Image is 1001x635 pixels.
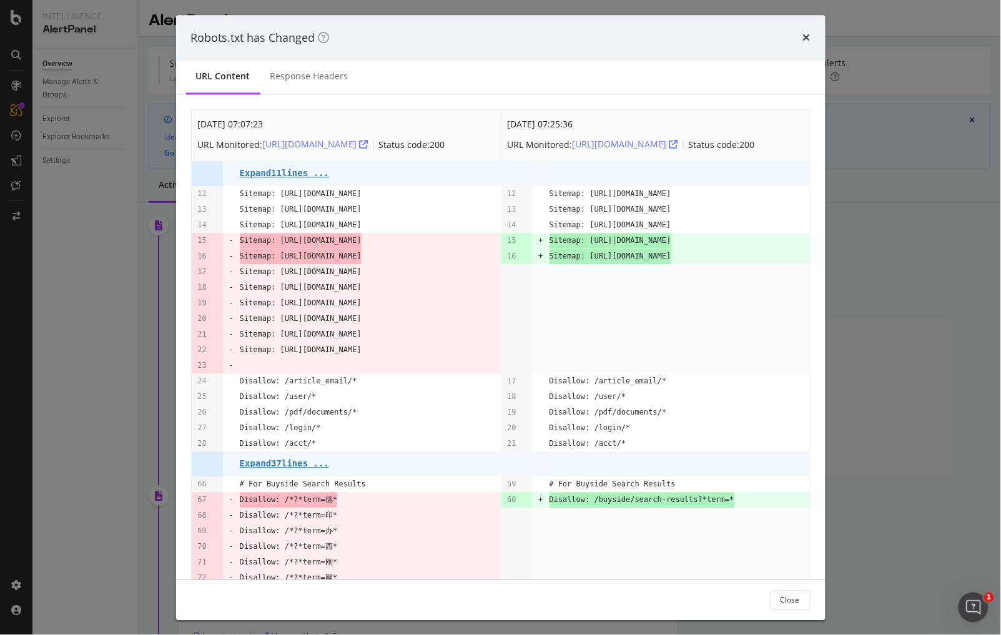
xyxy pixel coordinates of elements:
pre: 69 [198,523,207,539]
pre: Sitemap: [URL][DOMAIN_NAME] [240,327,362,342]
pre: # For Buyside Search Results [240,476,366,492]
pre: 27 [198,420,207,436]
pre: Sitemap: [URL][DOMAIN_NAME] [240,311,362,327]
pre: 67 [198,492,207,508]
pre: 15 [198,233,207,249]
pre: 25 [198,389,207,405]
pre: 68 [198,508,207,523]
pre: Disallow: /user/* [550,389,626,405]
span: Sitemap: [URL][DOMAIN_NAME] [550,233,671,249]
pre: 16 [198,249,207,264]
pre: Disallow: /login/* [240,420,321,436]
pre: Expand 11 lines ... [240,169,329,179]
pre: 22 [198,342,207,358]
button: [URL][DOMAIN_NAME] [263,135,368,155]
pre: Sitemap: [URL][DOMAIN_NAME] [240,202,362,217]
span: Disallow: /buyside/search-results?*term=* [550,492,734,508]
pre: Sitemap: [URL][DOMAIN_NAME] [550,202,671,217]
pre: 23 [198,358,207,373]
pre: - [229,570,234,586]
pre: Disallow: /*?*term=西* [240,539,338,554]
pre: 28 [198,436,207,451]
pre: Disallow: /pdf/documents/* [240,405,357,420]
pre: 20 [198,311,207,327]
pre: 17 [507,373,516,389]
div: modal [176,15,826,620]
pre: + [538,233,543,249]
a: [URL][DOMAIN_NAME] [263,139,368,150]
div: URL Monitored: Status code: 200 [198,135,445,155]
pre: 12 [198,186,207,202]
pre: Sitemap: [URL][DOMAIN_NAME] [240,342,362,358]
pre: Expand 37 lines ... [240,459,329,469]
pre: 19 [198,295,207,311]
pre: 17 [198,264,207,280]
pre: 66 [198,476,207,492]
button: Close [770,590,811,610]
pre: Sitemap: [URL][DOMAIN_NAME] [550,186,671,202]
pre: - [229,233,234,249]
pre: Disallow: /user/* [240,389,317,405]
pre: - [229,523,234,539]
pre: - [229,280,234,295]
pre: - [229,327,234,342]
a: [URL][DOMAIN_NAME] [573,139,678,150]
pre: Disallow: /article_email/* [550,373,667,389]
div: Response Headers [270,71,348,83]
pre: + [538,492,543,508]
pre: 13 [198,202,207,217]
pre: Sitemap: [URL][DOMAIN_NAME] [240,264,362,280]
span: Sitemap: [URL][DOMAIN_NAME] [240,233,362,249]
pre: Disallow: /login/* [550,420,631,436]
pre: 15 [507,233,516,249]
pre: Disallow: /acct/* [240,436,317,451]
pre: Sitemap: [URL][DOMAIN_NAME] [550,217,671,233]
pre: - [229,249,234,264]
button: [URL][DOMAIN_NAME] [573,135,678,155]
pre: - [229,508,234,523]
pre: 14 [198,217,207,233]
div: [DATE] 07:25:36 [508,117,755,132]
pre: 70 [198,539,207,554]
pre: 60 [507,492,516,508]
pre: - [229,492,234,508]
pre: Sitemap: [URL][DOMAIN_NAME] [240,280,362,295]
span: Sitemap: [URL][DOMAIN_NAME] [550,249,671,264]
pre: - [229,264,234,280]
div: URL Monitored: Status code: 200 [508,135,755,155]
div: [DATE] 07:07:23 [198,117,445,132]
pre: 59 [507,476,516,492]
pre: 12 [507,186,516,202]
pre: Sitemap: [URL][DOMAIN_NAME] [240,217,362,233]
pre: 21 [198,327,207,342]
pre: Disallow: /pdf/documents/* [550,405,667,420]
pre: # For Buyside Search Results [550,476,676,492]
pre: 26 [198,405,207,420]
pre: Disallow: /*?*term=办* [240,523,338,539]
div: URL Content [196,71,250,83]
span: 1 [984,593,994,603]
pre: Sitemap: [URL][DOMAIN_NAME] [240,186,362,202]
pre: 21 [507,436,516,451]
pre: 24 [198,373,207,389]
span: Sitemap: [URL][DOMAIN_NAME] [240,249,362,264]
pre: Disallow: /*?*term=网* [240,570,338,586]
pre: Disallow: /article_email/* [240,373,357,389]
pre: - [229,358,234,373]
pre: Disallow: /*?*term=刚* [240,554,338,570]
pre: Disallow: /*?*term=印* [240,508,338,523]
pre: 18 [198,280,207,295]
pre: Sitemap: [URL][DOMAIN_NAME] [240,295,362,311]
div: Robots.txt has Changed [191,30,330,46]
pre: 18 [507,389,516,405]
pre: 71 [198,554,207,570]
iframe: Intercom live chat [959,593,989,623]
pre: 13 [507,202,516,217]
pre: - [229,554,234,570]
pre: 14 [507,217,516,233]
pre: 20 [507,420,516,436]
pre: 19 [507,405,516,420]
pre: 72 [198,570,207,586]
